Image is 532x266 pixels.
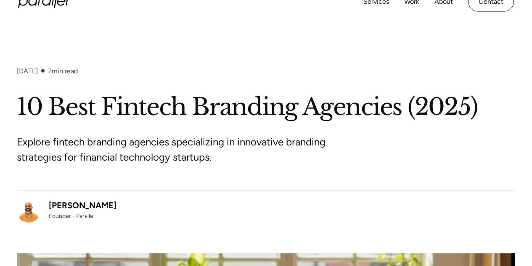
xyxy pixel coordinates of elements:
[17,92,515,123] h1: 10 Best Fintech Branding Agencies (2025)
[48,67,52,75] span: 7
[17,199,116,223] a: [PERSON_NAME]Founder - Parallel
[17,199,40,223] img: Robin Dhanwani
[49,212,116,220] div: Founder - Parallel
[17,134,332,165] p: Explore fintech branding agencies specializing in innovative branding strategies for financial te...
[49,199,116,212] div: [PERSON_NAME]
[48,67,78,75] div: min read
[17,67,38,75] div: [DATE]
